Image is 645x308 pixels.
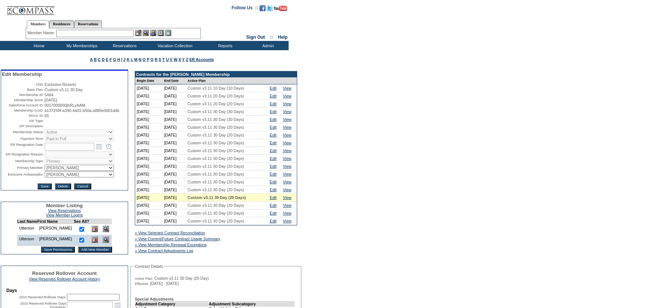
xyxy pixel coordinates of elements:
[98,57,101,62] a: C
[135,248,193,253] a: » View Contract Adjustments Log
[163,209,186,217] td: [DATE]
[135,194,163,202] td: [DATE]
[135,276,153,281] span: Active Plan:
[74,183,91,189] input: Cancel
[32,270,97,276] span: Reserved Rollover Account
[135,155,163,163] td: [DATE]
[135,100,163,108] td: [DATE]
[189,57,214,62] a: ER Accounts
[188,180,244,184] span: Custom v3.11 30 Day (20 Days)
[113,57,116,62] a: G
[95,142,103,151] a: Open the calendar popup.
[270,172,276,176] a: Edit
[2,124,44,128] td: VIP Description:
[2,119,44,123] td: VIP Type:
[283,195,292,200] a: View
[166,57,169,62] a: U
[165,30,171,36] img: b_calculator.gif
[163,116,186,123] td: [DATE]
[246,35,265,40] a: Sign Out
[2,87,44,92] td: Base Plan:
[163,155,186,163] td: [DATE]
[131,57,133,62] a: L
[106,57,108,62] a: E
[135,217,163,225] td: [DATE]
[270,35,273,40] span: ::
[188,195,246,200] span: Custom v3.11 30 Day (20 Days)
[188,211,244,215] span: Custom v3.11 30 Day (20 Days)
[27,20,50,28] a: Members
[135,209,163,217] td: [DATE]
[135,84,163,92] td: [DATE]
[60,41,102,50] td: My Memberships
[163,108,186,116] td: [DATE]
[127,57,130,62] a: K
[260,7,266,12] a: Become our fan on Facebook
[188,86,244,90] span: Custom v3.11 10 Day (10 Days)
[123,57,125,62] a: J
[174,57,177,62] a: W
[2,113,44,118] td: MAUL ID:
[102,41,145,50] td: Reservations
[283,125,292,129] a: View
[45,103,85,108] span: 0017000000jhRLyAAM
[270,203,276,208] a: Edit
[143,57,146,62] a: O
[283,117,292,122] a: View
[232,4,258,13] td: Follow Us ::
[105,142,113,151] a: Open the time view popup.
[163,139,186,147] td: [DATE]
[45,108,120,113] span: a137299f-a390-4a01-b50a-a885e5601ddb
[2,151,44,157] td: ER Resignation Reason:
[270,211,276,215] a: Edit
[188,141,244,145] span: Custom v3.11 30 Day (20 Days)
[139,57,142,62] a: N
[46,213,83,217] a: View Member Logins
[2,171,44,177] td: Exclusive Ambassador:
[2,108,44,113] td: Membership GUID:
[283,148,292,153] a: View
[135,282,149,286] span: Effective:
[150,30,156,36] img: Impersonate
[92,237,98,243] img: Delete
[163,194,186,202] td: [DATE]
[270,109,276,114] a: Edit
[270,102,276,106] a: Edit
[283,141,292,145] a: View
[274,7,287,12] a: Subscribe to our YouTube Channel
[154,276,209,280] span: Custom v3.11 30 Day (20 Day)
[37,224,74,235] td: [PERSON_NAME]
[103,226,109,232] img: View Dashboard
[186,77,269,84] td: Active Plan
[48,208,81,213] a: View Reservations
[135,186,163,194] td: [DATE]
[283,102,292,106] a: View
[188,133,244,137] span: Custom v3.11 30 Day (20 Days)
[90,57,93,62] a: A
[135,108,163,116] td: [DATE]
[2,93,44,97] td: Membership ID:
[135,131,163,139] td: [DATE]
[2,129,44,135] td: Membership Status:
[163,217,186,225] td: [DATE]
[188,94,244,98] span: Custom v3.11 20 Day (20 Days)
[135,243,207,247] a: » View Membership Renewal Exceptions
[6,288,123,293] td: Days
[283,156,292,161] a: View
[135,147,163,155] td: [DATE]
[203,41,246,50] td: Reports
[163,163,186,170] td: [DATE]
[162,57,165,62] a: T
[135,77,163,84] td: Begin Date
[163,92,186,100] td: [DATE]
[158,30,164,36] img: Reservations
[135,202,163,209] td: [DATE]
[283,109,292,114] a: View
[270,156,276,161] a: Edit
[2,71,42,77] span: Edit Membership
[163,178,186,186] td: [DATE]
[147,57,149,62] a: P
[143,30,149,36] img: View
[17,224,37,235] td: Utterson
[28,30,56,36] div: Member Name:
